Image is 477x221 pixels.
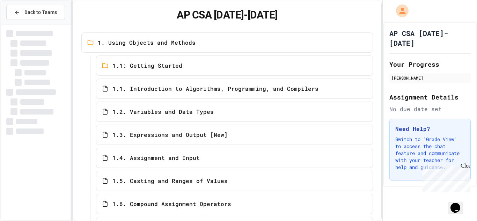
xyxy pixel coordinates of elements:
[112,177,228,185] span: 1.5. Casting and Ranges of Values
[98,38,196,47] span: 1. Using Objects and Methods
[96,102,373,122] a: 1.2. Variables and Data Types
[6,5,65,20] button: Back to Teams
[112,154,200,162] span: 1.4. Assignment and Input
[389,3,410,19] div: My Account
[112,108,214,116] span: 1.2. Variables and Data Types
[112,200,231,208] span: 1.6. Compound Assignment Operators
[448,193,470,214] iframe: chat widget
[395,125,465,133] h3: Need Help?
[96,171,373,191] a: 1.5. Casting and Ranges of Values
[389,28,471,48] h1: AP CSA [DATE]-[DATE]
[96,79,373,99] a: 1.1. Introduction to Algorithms, Programming, and Compilers
[395,136,465,171] p: Switch to "Grade View" to access the chat feature and communicate with your teacher for help and ...
[389,105,471,113] div: No due date set
[96,194,373,214] a: 1.6. Compound Assignment Operators
[81,9,373,21] h1: AP CSA [DATE]-[DATE]
[391,75,469,81] div: [PERSON_NAME]
[419,163,470,192] iframe: chat widget
[96,148,373,168] a: 1.4. Assignment and Input
[112,131,228,139] span: 1.3. Expressions and Output [New]
[96,125,373,145] a: 1.3. Expressions and Output [New]
[389,59,471,69] h2: Your Progress
[112,61,182,70] span: 1.1: Getting Started
[24,9,57,16] span: Back to Teams
[112,84,318,93] span: 1.1. Introduction to Algorithms, Programming, and Compilers
[3,3,48,44] div: Chat with us now!Close
[389,92,471,102] h2: Assignment Details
